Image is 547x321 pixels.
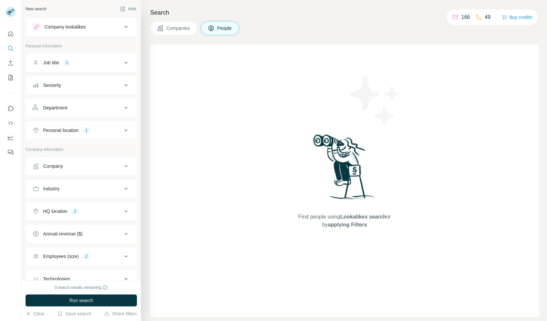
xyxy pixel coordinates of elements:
[291,213,397,229] span: Find people using or by
[5,42,16,54] button: Search
[26,271,137,287] button: Technologies
[26,100,137,116] button: Department
[26,181,137,197] button: Industry
[5,72,16,84] button: My lists
[461,13,470,21] p: 166
[43,163,63,169] div: Company
[26,19,137,35] button: Company lookalikes
[328,222,367,227] span: applying Filters
[43,104,67,111] div: Department
[5,28,16,40] button: Quick start
[5,132,16,144] button: Dashboard
[345,71,404,131] img: Surfe Illustration - Stars
[43,276,70,282] div: Technologies
[71,208,79,214] div: 2
[43,185,60,192] div: Industry
[26,77,137,93] button: Seniority
[26,203,137,219] button: HQ location2
[43,82,61,89] div: Seniority
[5,146,16,158] button: Feedback
[43,59,59,66] div: Job title
[26,147,137,153] p: Company information
[63,60,71,66] div: 1
[310,133,379,207] img: Surfe Illustration - Woman searching with binoculars
[44,24,86,30] div: Company lookalikes
[83,253,90,259] div: 2
[5,117,16,129] button: Use Surfe API
[115,4,141,14] button: Hide
[43,127,79,134] div: Personal location
[5,102,16,114] button: Use Surfe on LinkedIn
[166,25,191,32] span: Companies
[26,43,137,49] p: Personal information
[26,158,137,174] button: Company
[340,214,386,220] span: Lookalikes search
[485,13,491,21] p: 49
[43,230,83,237] div: Annual revenue ($)
[55,285,108,290] div: 0 search results remaining
[26,6,46,12] div: New search
[43,253,79,260] div: Employees (size)
[26,248,137,264] button: Employees (size)2
[43,208,67,215] div: HQ location
[150,8,539,17] h4: Search
[217,25,232,32] span: People
[83,127,90,133] div: 1
[5,57,16,69] button: Enrich CSV
[26,226,137,242] button: Annual revenue ($)
[26,122,137,138] button: Personal location1
[26,55,137,71] button: Job title1
[502,13,532,22] button: Buy credits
